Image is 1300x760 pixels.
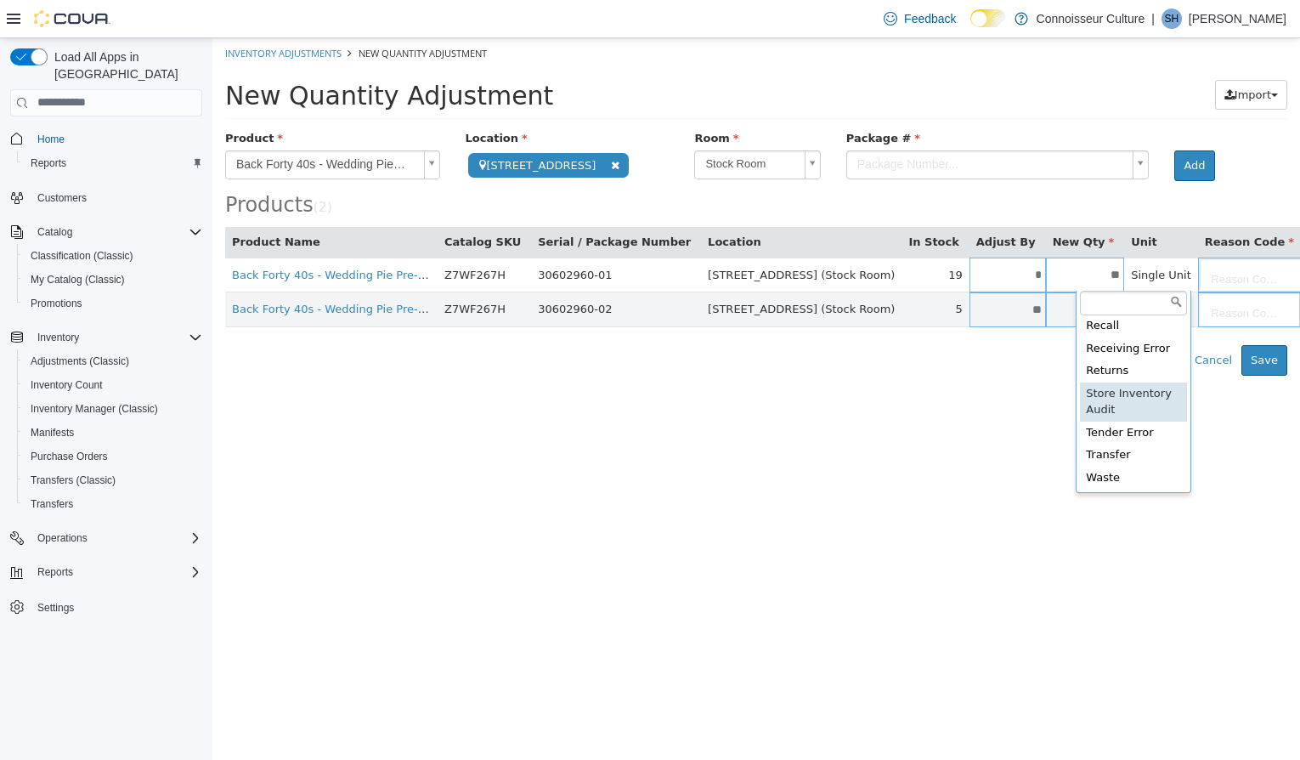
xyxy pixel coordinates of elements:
[868,276,975,299] div: Recall
[37,601,74,615] span: Settings
[31,222,202,242] span: Catalog
[868,344,975,383] div: Store Inventory Audit
[24,246,140,266] a: Classification (Classic)
[31,354,129,368] span: Adjustments (Classic)
[31,249,133,263] span: Classification (Classic)
[17,492,209,516] button: Transfers
[1151,9,1155,29] p: |
[31,327,202,348] span: Inventory
[31,297,82,310] span: Promotions
[24,446,202,467] span: Purchase Orders
[868,406,975,428] div: Transfer
[31,222,79,242] button: Catalog
[37,133,65,146] span: Home
[17,244,209,268] button: Classification (Classic)
[3,526,209,550] button: Operations
[3,594,209,619] button: Settings
[24,375,110,395] a: Inventory Count
[1165,9,1179,29] span: SH
[10,120,202,664] nav: Complex example
[1189,9,1286,29] p: [PERSON_NAME]
[3,326,209,349] button: Inventory
[17,349,209,373] button: Adjustments (Classic)
[24,269,202,290] span: My Catalog (Classic)
[31,187,202,208] span: Customers
[37,531,88,545] span: Operations
[868,299,975,322] div: Receiving Error
[17,445,209,468] button: Purchase Orders
[24,293,89,314] a: Promotions
[37,565,73,579] span: Reports
[24,399,202,419] span: Inventory Manager (Classic)
[24,494,80,514] a: Transfers
[31,598,81,618] a: Settings
[24,375,202,395] span: Inventory Count
[17,151,209,175] button: Reports
[24,446,115,467] a: Purchase Orders
[31,156,66,170] span: Reports
[37,191,87,205] span: Customers
[17,292,209,315] button: Promotions
[24,470,122,491] a: Transfers (Classic)
[24,423,202,443] span: Manifests
[24,351,202,371] span: Adjustments (Classic)
[48,48,202,82] span: Load All Apps in [GEOGRAPHIC_DATA]
[31,528,94,548] button: Operations
[868,321,975,344] div: Returns
[1037,9,1145,29] p: Connoisseur Culture
[24,293,202,314] span: Promotions
[31,378,103,392] span: Inventory Count
[17,268,209,292] button: My Catalog (Classic)
[904,10,956,27] span: Feedback
[17,421,209,445] button: Manifests
[31,273,125,286] span: My Catalog (Classic)
[31,327,86,348] button: Inventory
[31,402,158,416] span: Inventory Manager (Classic)
[37,331,79,344] span: Inventory
[24,153,73,173] a: Reports
[31,497,73,511] span: Transfers
[24,153,202,173] span: Reports
[34,10,110,27] img: Cova
[868,428,975,451] div: Waste
[3,220,209,244] button: Catalog
[24,423,81,443] a: Manifests
[17,373,209,397] button: Inventory Count
[24,470,202,491] span: Transfers (Classic)
[3,185,209,210] button: Customers
[31,474,116,487] span: Transfers (Classic)
[31,596,202,617] span: Settings
[24,351,136,371] a: Adjustments (Classic)
[970,27,971,28] span: Dark Mode
[31,450,108,463] span: Purchase Orders
[3,560,209,584] button: Reports
[24,246,202,266] span: Classification (Classic)
[17,397,209,421] button: Inventory Manager (Classic)
[31,562,202,582] span: Reports
[31,129,71,150] a: Home
[868,383,975,406] div: Tender Error
[31,188,93,208] a: Customers
[3,127,209,151] button: Home
[31,528,202,548] span: Operations
[1162,9,1182,29] div: Shana Hardy
[31,562,80,582] button: Reports
[24,269,132,290] a: My Catalog (Classic)
[31,128,202,150] span: Home
[37,225,72,239] span: Catalog
[24,399,165,419] a: Inventory Manager (Classic)
[31,426,74,440] span: Manifests
[877,2,963,36] a: Feedback
[970,9,1006,27] input: Dark Mode
[24,494,202,514] span: Transfers
[17,468,209,492] button: Transfers (Classic)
